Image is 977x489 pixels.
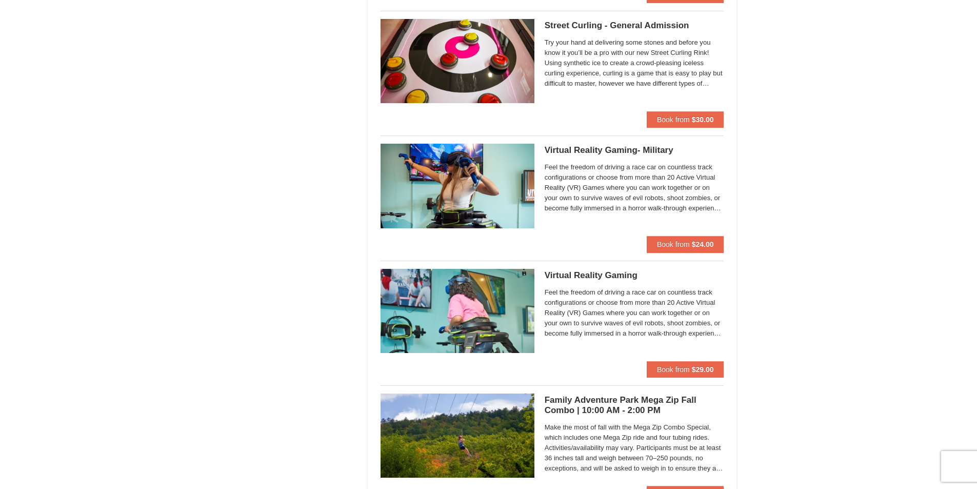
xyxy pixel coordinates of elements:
strong: $29.00 [692,365,714,374]
strong: $30.00 [692,115,714,124]
img: 15390471-88-44377514.jpg [381,19,534,103]
span: Book from [657,365,690,374]
img: 6619925-38-a1eef9ea.jpg [381,394,534,478]
span: Feel the freedom of driving a race car on countless track configurations or choose from more than... [545,287,724,339]
span: Feel the freedom of driving a race car on countless track configurations or choose from more than... [545,162,724,213]
img: 6619913-473-21a848be.jpg [381,144,534,228]
h5: Virtual Reality Gaming [545,270,724,281]
button: Book from $30.00 [647,111,724,128]
h5: Street Curling - General Admission [545,21,724,31]
button: Book from $29.00 [647,361,724,378]
span: Make the most of fall with the Mega Zip Combo Special, which includes one Mega Zip ride and four ... [545,422,724,474]
h5: Virtual Reality Gaming- Military [545,145,724,155]
h5: Family Adventure Park Mega Zip Fall Combo | 10:00 AM - 2:00 PM [545,395,724,416]
span: Book from [657,115,690,124]
img: 6619913-458-d9672938.jpg [381,269,534,353]
span: Book from [657,240,690,248]
span: Try your hand at delivering some stones and before you know it you’ll be a pro with our new Stree... [545,37,724,89]
strong: $24.00 [692,240,714,248]
button: Book from $24.00 [647,236,724,252]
